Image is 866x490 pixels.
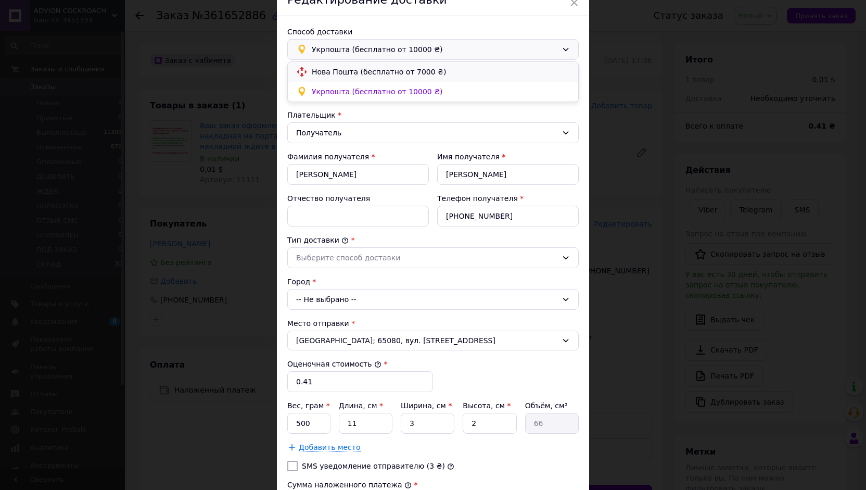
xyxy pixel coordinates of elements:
[287,318,579,329] div: Место отправки
[463,401,511,410] label: Высота, см
[287,235,579,245] div: Тип доставки
[339,401,383,410] label: Длина, см
[437,194,518,203] label: Телефон получателя
[302,462,445,470] label: SMS уведомление отправителю (3 ₴)
[287,289,579,310] div: -- Не выбрано --
[287,110,579,120] div: Плательщик
[296,252,557,263] div: Выберите способ доставки
[287,277,579,287] div: Город
[287,481,412,489] label: Сумма наложенного платежа
[287,401,330,410] label: Вес, грам
[287,27,579,37] div: Способ доставки
[437,206,579,227] input: +380
[401,401,452,410] label: Ширина, см
[312,86,570,97] span: Укрпошта (бесплатно от 10000 ₴)
[287,194,370,203] label: Отчество получателя
[312,44,557,55] span: Укрпошта (бесплатно от 10000 ₴)
[299,443,361,452] span: Добавить место
[312,67,570,77] span: Нова Пошта (бесплатно от 7000 ₴)
[525,400,579,411] div: Объём, см³
[296,335,557,346] span: [GEOGRAPHIC_DATA]; 65080, вул. [STREET_ADDRESS]
[287,153,369,161] label: Фамилия получателя
[296,127,557,139] div: Получатель
[287,360,381,368] label: Оценочная стоимость
[437,153,500,161] label: Имя получателя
